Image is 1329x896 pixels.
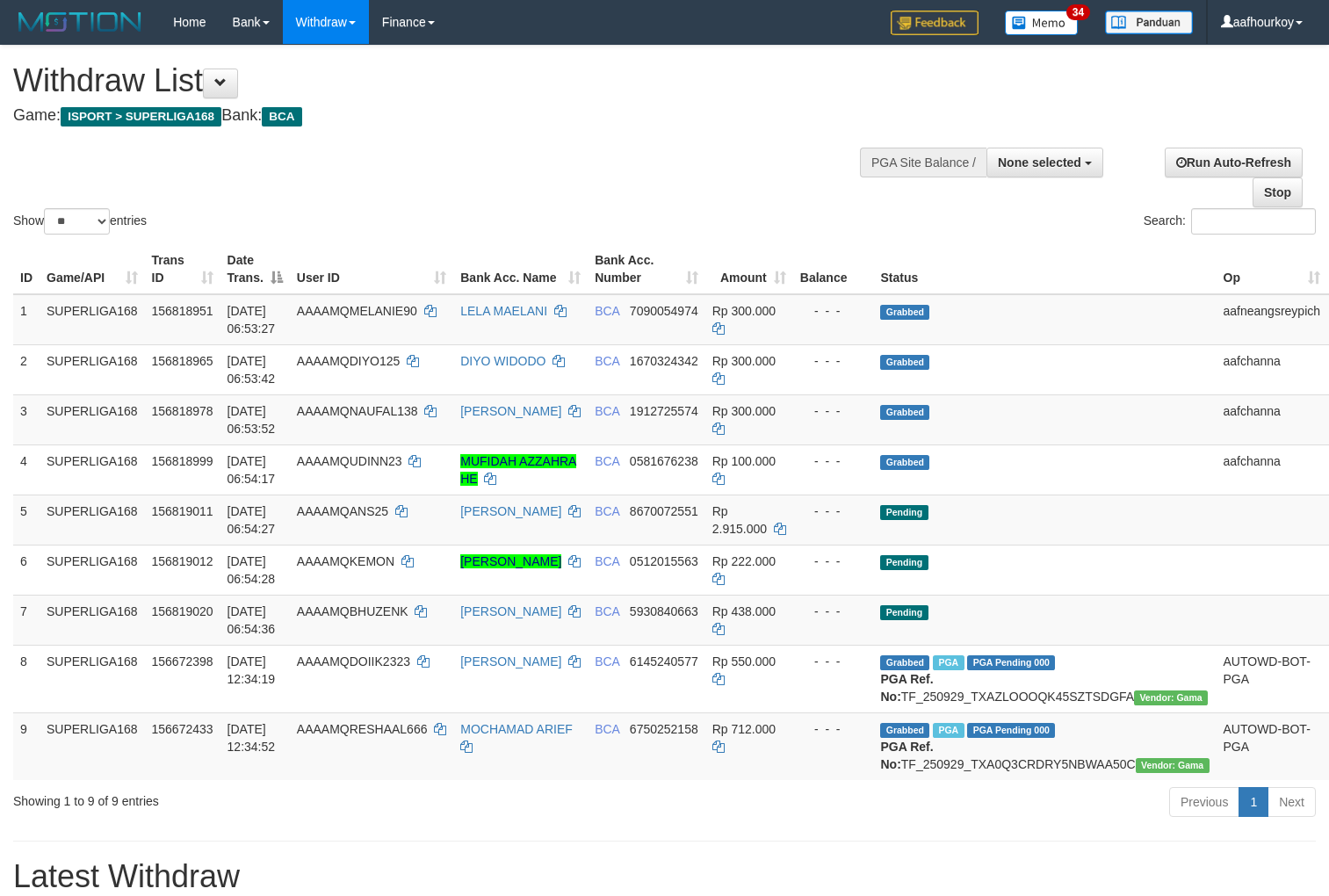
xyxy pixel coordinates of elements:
[460,554,561,568] a: [PERSON_NAME]
[595,454,619,468] span: BCA
[800,653,867,670] div: - - -
[873,712,1216,780] td: TF_250929_TXA0Q3CRDRY5NBWAA50C
[595,304,619,318] span: BCA
[13,785,540,810] div: Showing 1 to 9 of 9 entries
[705,244,793,294] th: Amount: activate to sort column ascending
[1217,294,1328,345] td: aafneangsreypich
[297,722,428,736] span: AAAAMQRESHAAL666
[228,304,276,336] span: [DATE] 06:53:27
[595,722,619,736] span: BCA
[40,712,145,780] td: SUPERLIGA168
[800,720,867,738] div: - - -
[228,404,276,436] span: [DATE] 06:53:52
[13,107,869,125] h4: Game: Bank:
[40,294,145,345] td: SUPERLIGA168
[595,554,619,568] span: BCA
[630,304,698,318] span: Copy 7090054974 to clipboard
[873,645,1216,712] td: TF_250929_TXAZLOOOQK45SZTSDGFA
[1217,394,1328,444] td: aafchanna
[712,554,776,568] span: Rp 222.000
[13,545,40,595] td: 6
[712,304,776,318] span: Rp 300.000
[630,504,698,518] span: Copy 8670072551 to clipboard
[630,554,698,568] span: Copy 0512015563 to clipboard
[595,354,619,368] span: BCA
[800,402,867,420] div: - - -
[13,859,1316,894] h1: Latest Withdraw
[297,604,408,618] span: AAAAMQBHUZENK
[630,654,698,668] span: Copy 6145240577 to clipboard
[61,107,221,126] span: ISPORT > SUPERLIGA168
[873,244,1216,294] th: Status
[712,654,776,668] span: Rp 550.000
[630,404,698,418] span: Copy 1912725574 to clipboard
[460,654,561,668] a: [PERSON_NAME]
[152,304,213,318] span: 156818951
[1191,208,1316,235] input: Search:
[453,244,588,294] th: Bank Acc. Name: activate to sort column ascending
[933,655,964,670] span: Marked by aafsoycanthlai
[40,244,145,294] th: Game/API: activate to sort column ascending
[880,723,929,738] span: Grabbed
[712,354,776,368] span: Rp 300.000
[880,605,928,620] span: Pending
[152,504,213,518] span: 156819011
[800,352,867,370] div: - - -
[1239,787,1268,817] a: 1
[228,354,276,386] span: [DATE] 06:53:42
[800,452,867,470] div: - - -
[40,394,145,444] td: SUPERLIGA168
[13,208,147,235] label: Show entries
[712,504,767,536] span: Rp 2.915.000
[880,505,928,520] span: Pending
[998,155,1081,170] span: None selected
[1136,758,1210,773] span: Vendor URL: https://trx31.1velocity.biz
[13,294,40,345] td: 1
[712,454,776,468] span: Rp 100.000
[460,404,561,418] a: [PERSON_NAME]
[297,404,418,418] span: AAAAMQNAUFAL138
[40,444,145,495] td: SUPERLIGA168
[595,404,619,418] span: BCA
[800,502,867,520] div: - - -
[13,444,40,495] td: 4
[1144,208,1316,235] label: Search:
[712,404,776,418] span: Rp 300.000
[880,655,929,670] span: Grabbed
[1217,444,1328,495] td: aafchanna
[297,504,388,518] span: AAAAMQANS25
[152,454,213,468] span: 156818999
[40,495,145,545] td: SUPERLIGA168
[460,304,547,318] a: LELA MAELANI
[460,604,561,618] a: [PERSON_NAME]
[1169,787,1239,817] a: Previous
[1217,712,1328,780] td: AUTOWD-BOT-PGA
[40,645,145,712] td: SUPERLIGA168
[1165,148,1303,177] a: Run Auto-Refresh
[793,244,874,294] th: Balance
[880,740,933,771] b: PGA Ref. No:
[13,9,147,35] img: MOTION_logo.png
[13,712,40,780] td: 9
[880,405,929,420] span: Grabbed
[880,305,929,320] span: Grabbed
[588,244,705,294] th: Bank Acc. Number: activate to sort column ascending
[145,244,220,294] th: Trans ID: activate to sort column ascending
[152,404,213,418] span: 156818978
[630,454,698,468] span: Copy 0581676238 to clipboard
[297,654,410,668] span: AAAAMQDOIIK2323
[228,554,276,586] span: [DATE] 06:54:28
[297,454,402,468] span: AAAAMQUDINN23
[13,645,40,712] td: 8
[630,604,698,618] span: Copy 5930840663 to clipboard
[40,595,145,645] td: SUPERLIGA168
[460,354,545,368] a: DIYO WIDODO
[891,11,979,35] img: Feedback.jpg
[630,722,698,736] span: Copy 6750252158 to clipboard
[13,394,40,444] td: 3
[152,654,213,668] span: 156672398
[228,454,276,486] span: [DATE] 06:54:17
[595,604,619,618] span: BCA
[220,244,290,294] th: Date Trans.: activate to sort column descending
[1217,244,1328,294] th: Op: activate to sort column ascending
